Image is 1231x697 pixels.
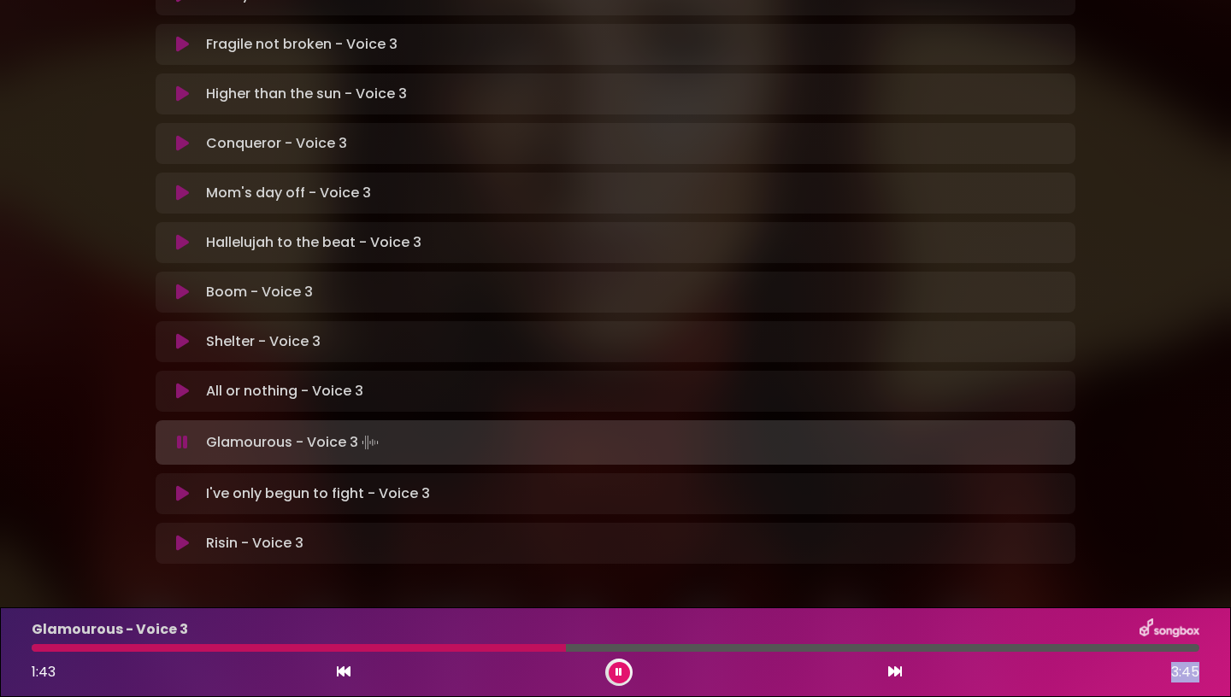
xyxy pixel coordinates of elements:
p: Hallelujah to the beat - Voice 3 [206,232,421,253]
p: Higher than the sun - Voice 3 [206,84,407,104]
p: Conqueror - Voice 3 [206,133,347,154]
p: Glamourous - Voice 3 [206,430,382,454]
p: I've only begun to fight - Voice 3 [206,483,430,504]
p: Shelter - Voice 3 [206,331,321,352]
p: Fragile not broken - Voice 3 [206,34,398,55]
p: Glamourous - Voice 3 [32,619,188,640]
p: Boom - Voice 3 [206,282,313,302]
img: waveform4.gif [358,430,382,454]
p: Risin - Voice 3 [206,533,303,553]
p: All or nothing - Voice 3 [206,381,363,401]
p: Mom's day off - Voice 3 [206,183,371,203]
img: songbox-logo-white.png [1140,618,1199,641]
